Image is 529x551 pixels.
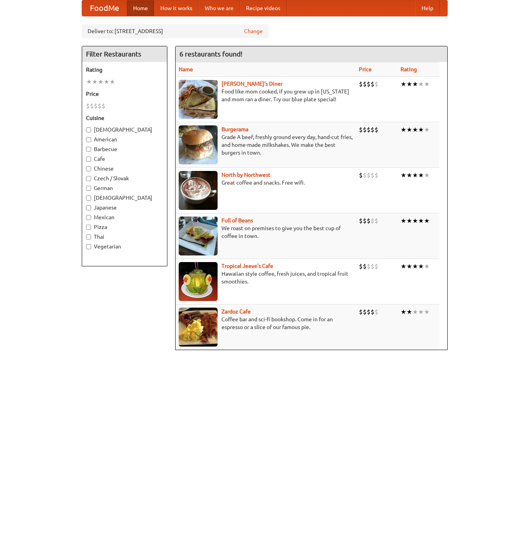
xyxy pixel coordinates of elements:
[359,66,372,72] a: Price
[401,308,406,316] li: ★
[86,66,163,74] h5: Rating
[359,308,363,316] li: $
[244,27,263,35] a: Change
[221,126,248,132] a: Burgerama
[221,172,271,178] b: North by Northwest
[371,171,374,180] li: $
[367,171,371,180] li: $
[412,262,418,271] li: ★
[363,80,367,88] li: $
[359,80,363,88] li: $
[424,262,430,271] li: ★
[412,308,418,316] li: ★
[412,125,418,134] li: ★
[90,102,94,110] li: $
[86,186,91,191] input: German
[82,46,167,62] h4: Filter Restaurants
[374,308,378,316] li: $
[406,308,412,316] li: ★
[221,263,273,269] a: Tropical Jeeve's Cafe
[86,157,91,162] input: Cafe
[179,88,353,103] p: Food like mom cooked, if you grew up in [US_STATE] and mom ran a diner. Try our blue plate special!
[86,234,91,239] input: Thai
[371,80,374,88] li: $
[86,155,163,163] label: Cafe
[363,262,367,271] li: $
[86,204,163,211] label: Japanese
[406,171,412,180] li: ★
[418,308,424,316] li: ★
[424,80,430,88] li: ★
[367,262,371,271] li: $
[406,125,412,134] li: ★
[92,77,98,86] li: ★
[86,77,92,86] li: ★
[401,262,406,271] li: ★
[412,171,418,180] li: ★
[359,217,363,225] li: $
[179,133,353,157] p: Grade A beef, freshly ground every day, hand-cut fries, and home-made milkshakes. We make the bes...
[367,125,371,134] li: $
[374,262,378,271] li: $
[199,0,240,16] a: Who we are
[86,225,91,230] input: Pizza
[401,66,417,72] a: Rating
[240,0,286,16] a: Recipe videos
[86,147,91,152] input: Barbecue
[86,184,163,192] label: German
[86,215,91,220] input: Mexican
[98,77,104,86] li: ★
[86,244,91,249] input: Vegetarian
[359,262,363,271] li: $
[424,308,430,316] li: ★
[179,171,218,210] img: north.jpg
[424,171,430,180] li: ★
[363,308,367,316] li: $
[371,262,374,271] li: $
[179,270,353,285] p: Hawaiian style coffee, fresh juices, and tropical fruit smoothies.
[415,0,439,16] a: Help
[82,0,127,16] a: FoodMe
[401,217,406,225] li: ★
[221,308,251,315] a: Zardoz Cafe
[86,90,163,98] h5: Price
[359,125,363,134] li: $
[82,24,269,38] div: Deliver to: [STREET_ADDRESS]
[86,127,91,132] input: [DEMOGRAPHIC_DATA]
[406,217,412,225] li: ★
[363,217,367,225] li: $
[86,126,163,134] label: [DEMOGRAPHIC_DATA]
[179,66,193,72] a: Name
[374,125,378,134] li: $
[418,262,424,271] li: ★
[401,171,406,180] li: ★
[221,217,253,224] a: Full of Beans
[374,217,378,225] li: $
[371,217,374,225] li: $
[102,102,105,110] li: $
[179,315,353,331] p: Coffee bar and sci-fi bookshop. Come in for an espresso or a slice of our famous pie.
[179,125,218,164] img: burgerama.jpg
[371,125,374,134] li: $
[406,80,412,88] li: ★
[86,223,163,231] label: Pizza
[401,80,406,88] li: ★
[86,213,163,221] label: Mexican
[98,102,102,110] li: $
[86,137,91,142] input: American
[374,171,378,180] li: $
[359,171,363,180] li: $
[367,308,371,316] li: $
[86,136,163,143] label: American
[154,0,199,16] a: How it works
[418,80,424,88] li: ★
[374,80,378,88] li: $
[418,217,424,225] li: ★
[418,171,424,180] li: ★
[367,217,371,225] li: $
[412,80,418,88] li: ★
[86,114,163,122] h5: Cuisine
